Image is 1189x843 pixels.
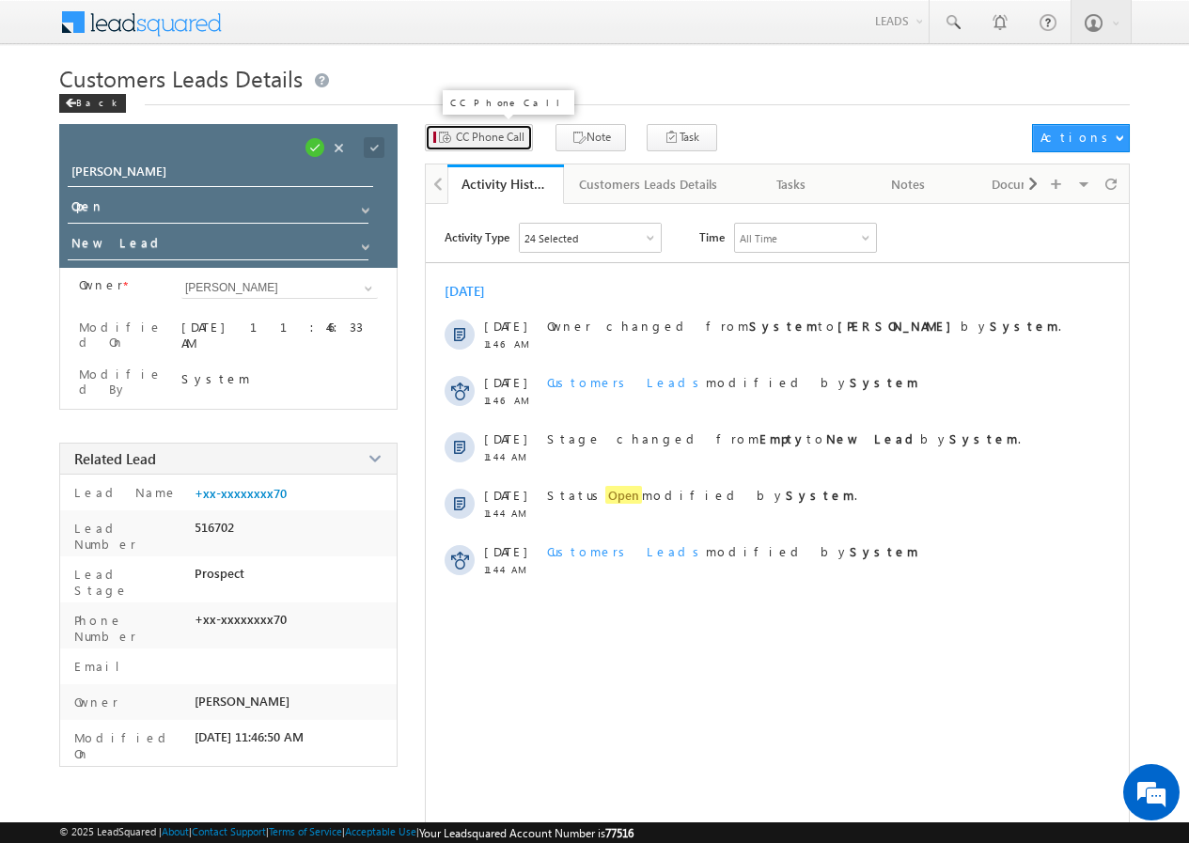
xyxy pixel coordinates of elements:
[826,430,920,446] strong: New Lead
[425,124,533,151] button: CC Phone Call
[547,374,706,390] span: Customers Leads
[547,543,918,559] span: modified by
[68,161,373,187] input: Opportunity Name Opportunity Name
[547,374,918,390] span: modified by
[484,543,526,559] span: [DATE]
[181,277,378,299] input: Type to Search
[699,223,725,251] span: Time
[484,318,526,334] span: [DATE]
[484,430,526,446] span: [DATE]
[547,543,706,559] span: Customers Leads
[195,729,304,744] span: [DATE] 11:46:50 AM
[419,826,634,840] span: Your Leadsquared Account Number is
[354,279,378,298] a: Show All Items
[484,374,526,390] span: [DATE]
[524,232,578,244] div: 24 Selected
[786,487,854,503] strong: System
[447,164,564,204] a: Activity History
[547,430,1021,446] span: Stage changed from to by .
[462,175,550,193] div: Activity History
[445,282,506,300] div: [DATE]
[70,612,187,644] label: Phone Number
[450,96,567,109] p: CC Phone Call
[181,370,378,386] div: System
[68,195,368,224] input: Status
[837,318,961,334] strong: [PERSON_NAME]
[484,564,540,575] span: 11:44 AM
[740,232,777,244] div: All Time
[195,520,234,535] span: 516702
[98,99,316,123] div: Chat with us now
[352,196,375,215] a: Show All Items
[192,825,266,837] a: Contact Support
[447,164,564,202] li: Activity History
[162,825,189,837] a: About
[68,231,368,260] input: Stage
[647,124,717,151] button: Task
[445,223,509,251] span: Activity Type
[850,374,918,390] strong: System
[564,164,734,204] a: Customers Leads Details
[749,318,818,334] strong: System
[345,825,416,837] a: Acceptable Use
[605,486,642,504] span: Open
[484,507,540,519] span: 11:44 AM
[484,338,540,350] span: 11:46 AM
[850,543,918,559] strong: System
[749,173,834,195] div: Tasks
[79,320,164,350] label: Modified On
[59,63,303,93] span: Customers Leads Details
[59,94,126,113] div: Back
[949,430,1018,446] strong: System
[982,173,1067,195] div: Documents
[70,566,187,598] label: Lead Stage
[851,164,967,204] a: Notes
[734,164,851,204] a: Tasks
[866,173,950,195] div: Notes
[70,520,187,552] label: Lead Number
[759,430,806,446] strong: Empty
[456,129,524,146] span: CC Phone Call
[352,233,375,252] a: Show All Items
[70,729,187,761] label: Modified On
[70,694,118,710] label: Owner
[605,826,634,840] span: 77516
[1032,124,1129,152] button: Actions
[308,9,353,55] div: Minimize live chat window
[555,124,626,151] button: Note
[484,487,526,503] span: [DATE]
[181,319,378,351] div: [DATE] 11:46:33 AM
[79,277,123,292] label: Owner
[547,318,1061,334] span: Owner changed from to by .
[990,318,1058,334] strong: System
[269,825,342,837] a: Terms of Service
[59,825,634,840] span: © 2025 LeadSquared | | | | |
[195,566,244,581] span: Prospect
[195,486,287,501] a: +xx-xxxxxxxx70
[967,164,1084,204] a: Documents
[74,449,156,468] span: Related Lead
[79,367,164,397] label: Modified By
[195,612,287,627] span: +xx-xxxxxxxx70
[484,395,540,406] span: 11:46 AM
[195,694,289,709] span: [PERSON_NAME]
[579,173,717,195] div: Customers Leads Details
[1040,129,1115,146] div: Actions
[484,451,540,462] span: 11:44 AM
[24,174,343,563] textarea: Type your message and hit 'Enter'
[70,658,134,674] label: Email
[70,484,178,500] label: Lead Name
[547,486,857,504] span: Status modified by .
[256,579,341,604] em: Start Chat
[32,99,79,123] img: d_60004797649_company_0_60004797649
[520,224,661,252] div: Owner Changed,Status Changed,Stage Changed,Source Changed,Notes & 19 more..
